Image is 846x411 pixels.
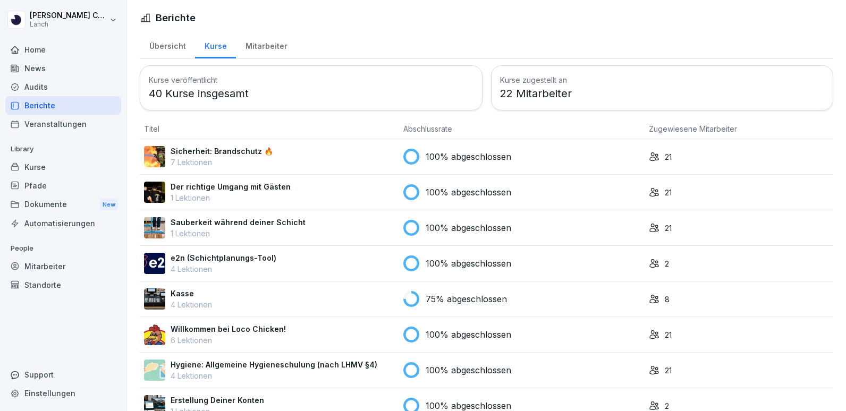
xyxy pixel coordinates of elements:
a: Kurse [5,158,121,176]
a: Berichte [5,96,121,115]
p: 100% abgeschlossen [426,364,511,376]
p: Lanch [30,21,107,28]
p: 100% abgeschlossen [426,186,511,199]
span: Zugewiesene Mitarbeiter [649,124,737,133]
div: Support [5,365,121,384]
p: Erstellung Deiner Konten [171,395,264,406]
a: Pfade [5,176,121,195]
p: Willkommen bei Loco Chicken! [171,323,286,335]
p: 100% abgeschlossen [426,257,511,270]
p: Der richtige Umgang mit Gästen [171,181,291,192]
img: gxsnf7ygjsfsmxd96jxi4ufn.png [144,359,165,381]
h3: Kurse veröffentlicht [149,74,473,85]
p: [PERSON_NAME] Cancillieri [30,11,107,20]
h1: Berichte [156,11,196,25]
p: e2n (Schichtplanungs-Tool) [171,252,276,263]
p: 1 Lektionen [171,228,306,239]
a: Einstellungen [5,384,121,403]
a: Standorte [5,276,121,294]
h3: Kurse zugestellt an [500,74,825,85]
a: Kurse [195,31,236,58]
p: Library [5,141,121,158]
img: zzov6v7ntk26bk7mur8pz9wg.png [144,146,165,167]
p: Sicherheit: Brandschutz 🔥 [171,145,273,157]
p: 21 [665,187,672,198]
p: 100% abgeschlossen [426,150,511,163]
a: DokumenteNew [5,195,121,215]
p: Sauberkeit während deiner Schicht [171,217,306,228]
a: Veranstaltungen [5,115,121,133]
span: Titel [144,124,159,133]
p: 2 [665,258,669,269]
p: Kasse [171,288,212,299]
p: 8 [665,294,670,305]
img: h81973bi7xjfk70fncdre0go.png [144,288,165,310]
a: Home [5,40,121,59]
p: 4 Lektionen [171,370,377,381]
img: y8a23ikgwxkm7t4y1vyswmuw.png [144,253,165,274]
p: 6 Lektionen [171,335,286,346]
img: mbzv0a1adexohu9durq61vss.png [144,217,165,238]
p: 21 [665,222,672,234]
a: Mitarbeiter [236,31,297,58]
a: Übersicht [140,31,195,58]
a: Mitarbeiter [5,257,121,276]
a: News [5,59,121,78]
p: 1 Lektionen [171,192,291,203]
p: 4 Lektionen [171,299,212,310]
div: Dokumente [5,195,121,215]
img: lfqm4qxhxxazmhnytvgjifca.png [144,324,165,345]
p: 21 [665,365,672,376]
p: 21 [665,329,672,340]
p: People [5,240,121,257]
p: 22 Mitarbeiter [500,85,825,101]
p: Hygiene: Allgemeine Hygieneschulung (nach LHMV §4) [171,359,377,370]
p: 4 Lektionen [171,263,276,275]
p: 100% abgeschlossen [426,328,511,341]
p: 21 [665,151,672,162]
p: 100% abgeschlossen [426,221,511,234]
a: Audits [5,78,121,96]
div: New [100,199,118,211]
th: Abschlussrate [399,119,645,139]
p: 7 Lektionen [171,157,273,168]
img: exccdt3swefehl83oodrhcfl.png [144,182,165,203]
p: 40 Kurse insgesamt [149,85,473,101]
a: Automatisierungen [5,214,121,233]
p: 75% abgeschlossen [426,293,507,305]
